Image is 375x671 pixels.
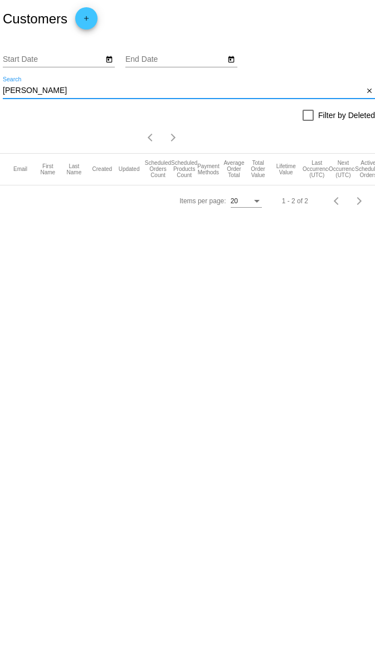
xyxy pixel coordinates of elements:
span: 20 [231,197,238,205]
button: Change sorting for NextScheduledOrderOccurrenceUtc [329,160,358,178]
button: Change sorting for TotalProductsScheduledCount [171,160,197,178]
button: Previous page [326,190,348,212]
button: Change sorting for TotalScheduledOrdersCount [145,160,171,178]
input: Search [3,86,363,95]
button: Change sorting for TotalScheduledOrderValue [250,160,266,178]
input: Start Date [3,55,103,64]
button: Next page [348,190,371,212]
button: Change sorting for LastName [66,163,82,175]
button: Open calendar [103,53,115,65]
button: Previous page [140,126,162,149]
button: Change sorting for UpdatedUtc [119,166,140,173]
span: Filter by Deleted [318,109,375,122]
mat-icon: close [366,87,373,96]
div: Items per page: [179,197,226,205]
button: Change sorting for LastScheduledOrderOccurrenceUtc [303,160,332,178]
h2: Customers [3,11,67,27]
mat-icon: add [80,14,93,28]
input: End Date [125,55,226,64]
div: 1 - 2 of 2 [282,197,308,205]
button: Change sorting for ScheduledOrderLTV [276,163,296,175]
button: Next page [162,126,184,149]
button: Change sorting for CreatedUtc [92,166,113,173]
button: Open calendar [226,53,237,65]
button: Change sorting for PaymentMethodsCount [197,163,219,175]
button: Change sorting for AverageScheduledOrderTotal [223,160,244,178]
button: Clear [363,85,375,97]
button: Change sorting for FirstName [40,163,56,175]
button: Change sorting for Email [13,166,27,173]
mat-select: Items per page: [231,198,262,205]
